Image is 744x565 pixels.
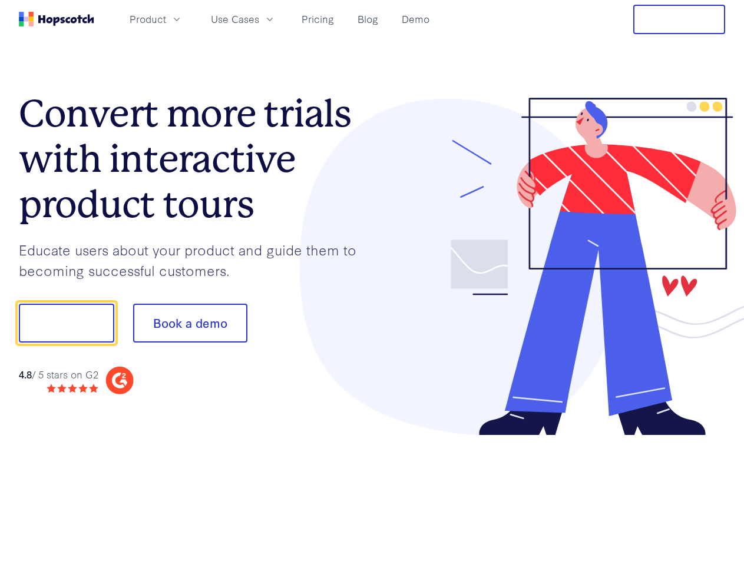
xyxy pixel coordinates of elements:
h1: Convert more trials with interactive product tours [19,91,372,227]
button: Use Cases [204,9,283,29]
a: Pricing [297,9,339,29]
strong: 4.8 [19,367,32,381]
span: Use Cases [211,12,259,26]
a: Demo [397,9,434,29]
span: Product [130,12,166,26]
button: Product [123,9,190,29]
button: Show me! [19,304,114,343]
a: Home [19,12,94,26]
button: Free Trial [633,5,725,34]
p: Educate users about your product and guide them to becoming successful customers. [19,240,372,280]
div: / 5 stars on G2 [19,367,98,382]
button: Book a demo [133,304,247,343]
a: Blog [353,9,383,29]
